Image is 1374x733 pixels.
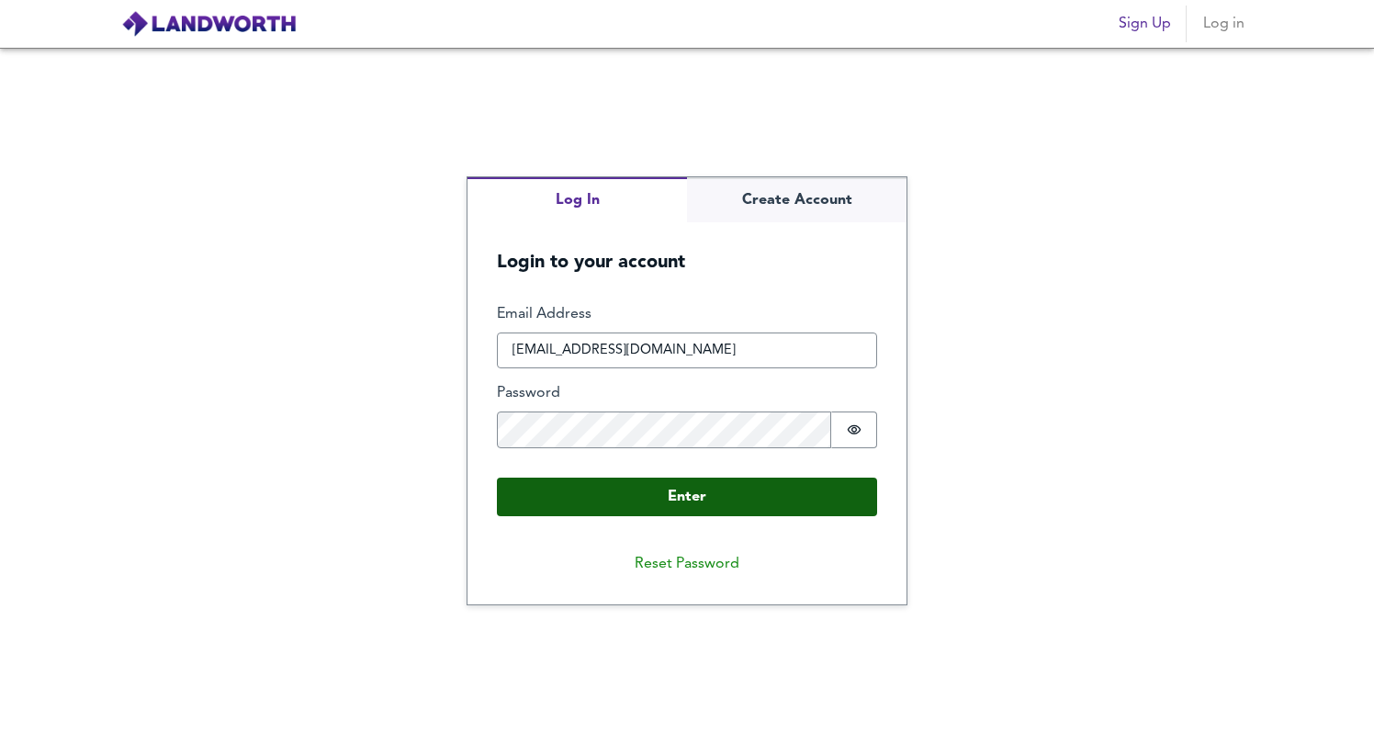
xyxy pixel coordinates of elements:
[1119,11,1171,37] span: Sign Up
[121,10,297,38] img: logo
[620,546,754,582] button: Reset Password
[497,333,877,369] input: e.g. joe@bloggs.com
[497,478,877,516] button: Enter
[1111,6,1178,42] button: Sign Up
[687,177,907,222] button: Create Account
[467,222,907,275] h5: Login to your account
[1194,6,1253,42] button: Log in
[831,412,877,448] button: Show password
[497,383,877,404] label: Password
[497,304,877,325] label: Email Address
[467,177,687,222] button: Log In
[1201,11,1245,37] span: Log in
